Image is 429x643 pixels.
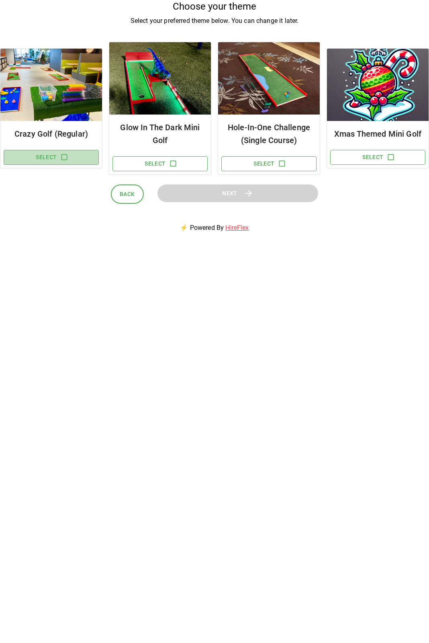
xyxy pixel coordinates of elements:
img: Package [0,49,102,121]
h6: Hole-In-One Challenge (Single Course) [225,121,313,147]
button: Next [157,184,318,203]
img: Package [109,42,211,115]
p: ⚡ Powered By [170,213,258,242]
h6: Glow In The Dark Mini Golf [116,121,204,147]
button: Select [112,156,208,171]
h6: Crazy Golf (Regular) [7,127,96,140]
span: Back [120,189,135,199]
h6: Xmas Themed Mini Golf [333,127,422,140]
img: Package [327,49,429,121]
button: Select [221,156,317,171]
button: Select [4,150,99,165]
a: HireFlex [225,224,249,231]
span: Next [222,188,237,199]
button: Back [111,184,144,204]
button: Select [330,150,425,165]
img: Package [218,42,320,115]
